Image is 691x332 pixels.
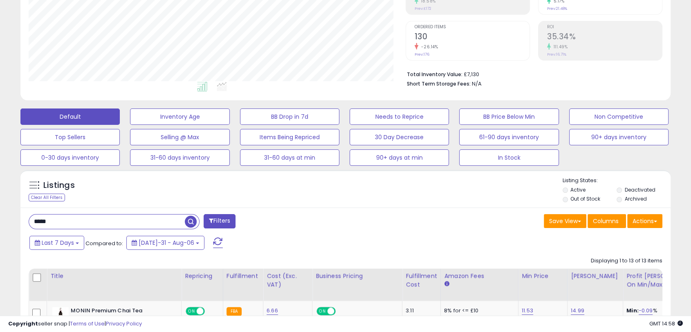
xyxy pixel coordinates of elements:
a: -0.09 [639,307,653,315]
div: Fulfillment [227,272,260,280]
button: 90+ days at min [350,149,449,166]
button: Top Sellers [20,129,120,145]
a: 14.99 [571,307,584,315]
div: Repricing [185,272,220,280]
button: 0-30 days inventory [20,149,120,166]
b: Total Inventory Value: [407,71,462,78]
div: Title [50,272,178,280]
button: Last 7 Days [29,236,84,250]
small: 111.49% [551,44,568,50]
button: 31-60 days at min [240,149,339,166]
div: Clear All Filters [29,194,65,201]
a: 6.66 [267,307,278,315]
li: £7,130 [407,69,656,79]
div: [PERSON_NAME] [571,272,619,280]
button: Non Competitive [569,108,669,125]
div: Amazon Fees [444,272,515,280]
div: 8% for <= £10 [444,307,512,314]
div: Business Pricing [316,272,399,280]
a: Terms of Use [70,320,105,327]
strong: Copyright [8,320,38,327]
b: Min: [626,307,639,314]
small: Prev: £172 [415,6,431,11]
label: Deactivated [625,186,655,193]
span: [DATE]-31 - Aug-06 [139,239,194,247]
button: Selling @ Max [130,129,229,145]
h2: 130 [415,32,529,43]
button: Filters [204,214,236,228]
div: 3.11 [406,307,434,314]
small: -26.14% [418,44,438,50]
b: Short Term Storage Fees: [407,80,471,87]
span: ON [186,308,197,315]
p: Listing States: [563,177,671,185]
div: Displaying 1 to 13 of 13 items [591,257,662,265]
a: 11.53 [522,307,533,315]
img: 31SzD2hQFKL._SL40_.jpg [52,307,69,323]
div: Cost (Exc. VAT) [267,272,309,289]
label: Archived [625,195,647,202]
button: 30 Day Decrease [350,129,449,145]
span: Compared to: [85,239,123,247]
span: N/A [472,80,482,88]
button: Items Being Repriced [240,129,339,145]
button: 61-90 days inventory [459,129,559,145]
button: BB Drop in 7d [240,108,339,125]
div: seller snap | | [8,320,142,328]
button: Actions [627,214,662,228]
span: 2025-08-14 14:58 GMT [649,320,683,327]
button: Save View [544,214,586,228]
button: Inventory Age [130,108,229,125]
button: Needs to Reprice [350,108,449,125]
span: ON [317,308,328,315]
div: Min Price [522,272,564,280]
span: Columns [593,217,619,225]
small: FBA [227,307,242,316]
button: BB Price Below Min [459,108,559,125]
button: Default [20,108,120,125]
span: Ordered Items [415,25,529,29]
small: Amazon Fees. [444,280,449,288]
button: 90+ days inventory [569,129,669,145]
small: Prev: 21.48% [547,6,567,11]
button: Columns [588,214,626,228]
button: [DATE]-31 - Aug-06 [126,236,204,250]
h5: Listings [43,180,75,191]
button: In Stock [459,149,559,166]
button: 31-60 days inventory [130,149,229,166]
small: Prev: 16.71% [547,52,566,57]
a: Privacy Policy [106,320,142,327]
span: ROI [547,25,662,29]
label: Out of Stock [570,195,600,202]
div: Fulfillment Cost [406,272,437,289]
b: MONIN Premium Chai Tea Concentrate - 1Ltr [71,307,170,324]
span: Last 7 Days [42,239,74,247]
small: Prev: 176 [415,52,429,57]
label: Active [570,186,586,193]
h2: 35.34% [547,32,662,43]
